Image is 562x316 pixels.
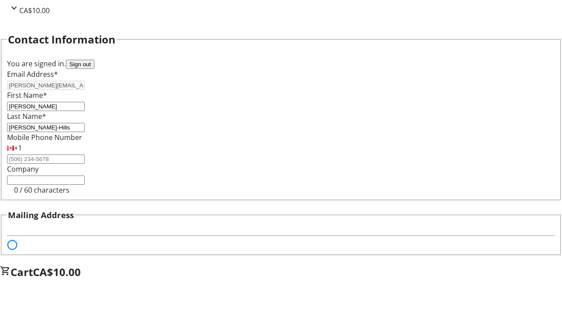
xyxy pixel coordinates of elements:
[7,154,85,164] input: (506) 234-5678
[8,32,115,47] h2: Contact Information
[7,69,58,79] label: Email Address*
[19,6,50,15] span: CA$10.00
[11,265,33,279] span: Cart
[14,185,69,195] tr-character-limit: 0 / 60 characters
[66,60,94,69] button: Sign out
[7,90,47,100] label: First Name*
[33,265,81,279] span: CA$10.00
[8,209,74,221] h3: Mailing Address
[7,133,82,142] label: Mobile Phone Number
[7,58,555,69] div: You are signed in.
[7,111,46,121] label: Last Name*
[7,164,39,174] label: Company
